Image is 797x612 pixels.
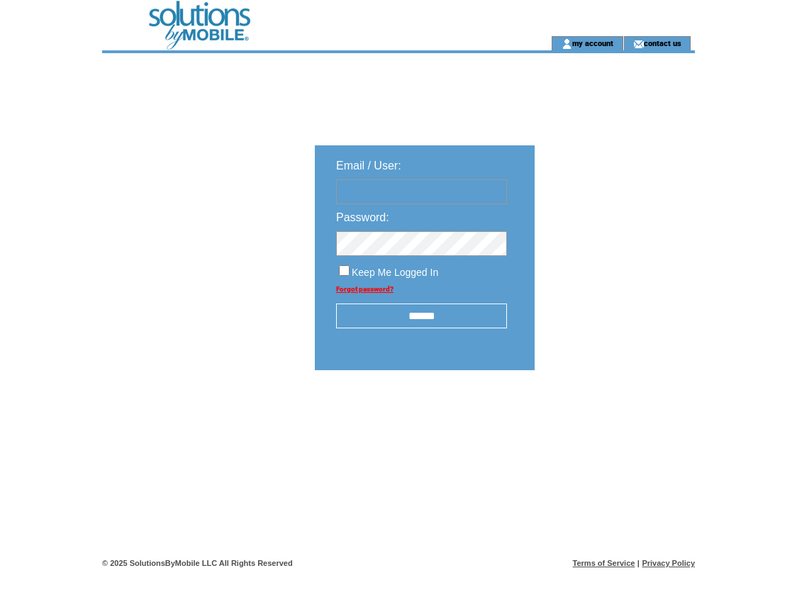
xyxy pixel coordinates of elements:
[637,559,640,567] span: |
[644,38,681,48] a: contact us
[336,211,389,223] span: Password:
[352,267,438,278] span: Keep Me Logged In
[576,406,647,423] img: transparent.png
[633,38,644,50] img: contact_us_icon.gif
[102,559,293,567] span: © 2025 SolutionsByMobile LLC All Rights Reserved
[336,160,401,172] span: Email / User:
[336,285,394,293] a: Forgot password?
[572,38,613,48] a: my account
[642,559,695,567] a: Privacy Policy
[562,38,572,50] img: account_icon.gif
[573,559,635,567] a: Terms of Service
